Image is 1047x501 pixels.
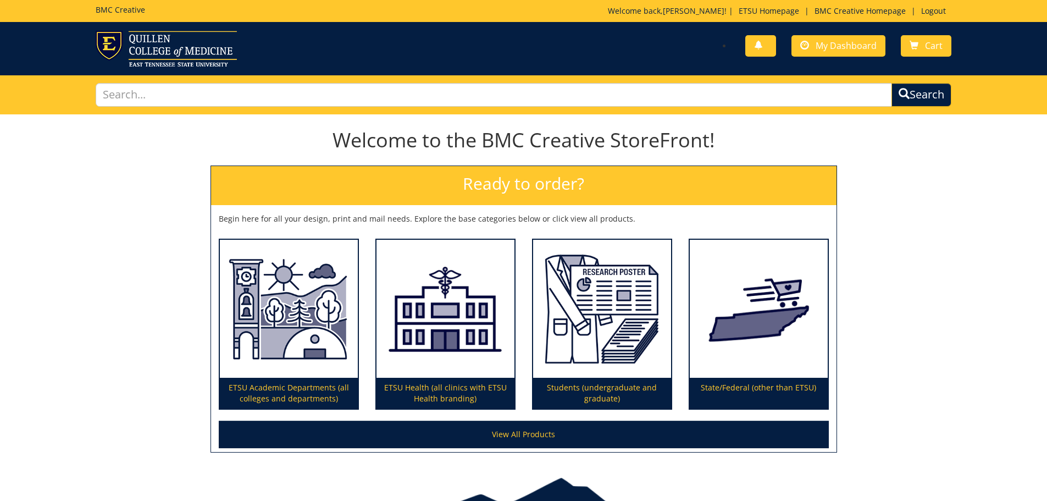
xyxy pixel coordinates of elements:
input: Search... [96,83,893,107]
img: ETSU logo [96,31,237,67]
h1: Welcome to the BMC Creative StoreFront! [210,129,837,151]
a: Cart [901,35,951,57]
p: Welcome back, ! | | | [608,5,951,16]
a: Students (undergraduate and graduate) [533,240,671,409]
a: ETSU Homepage [733,5,805,16]
a: Logout [916,5,951,16]
h2: Ready to order? [211,166,837,205]
button: Search [891,83,951,107]
a: My Dashboard [791,35,885,57]
a: State/Federal (other than ETSU) [690,240,828,409]
img: ETSU Academic Departments (all colleges and departments) [220,240,358,378]
a: View All Products [219,421,829,448]
a: [PERSON_NAME] [663,5,724,16]
p: Students (undergraduate and graduate) [533,378,671,409]
span: Cart [925,40,943,52]
img: ETSU Health (all clinics with ETSU Health branding) [376,240,514,378]
img: State/Federal (other than ETSU) [690,240,828,378]
a: ETSU Academic Departments (all colleges and departments) [220,240,358,409]
h5: BMC Creative [96,5,145,14]
p: State/Federal (other than ETSU) [690,378,828,409]
p: Begin here for all your design, print and mail needs. Explore the base categories below or click ... [219,213,829,224]
p: ETSU Health (all clinics with ETSU Health branding) [376,378,514,409]
a: BMC Creative Homepage [809,5,911,16]
span: My Dashboard [816,40,877,52]
a: ETSU Health (all clinics with ETSU Health branding) [376,240,514,409]
img: Students (undergraduate and graduate) [533,240,671,378]
p: ETSU Academic Departments (all colleges and departments) [220,378,358,409]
